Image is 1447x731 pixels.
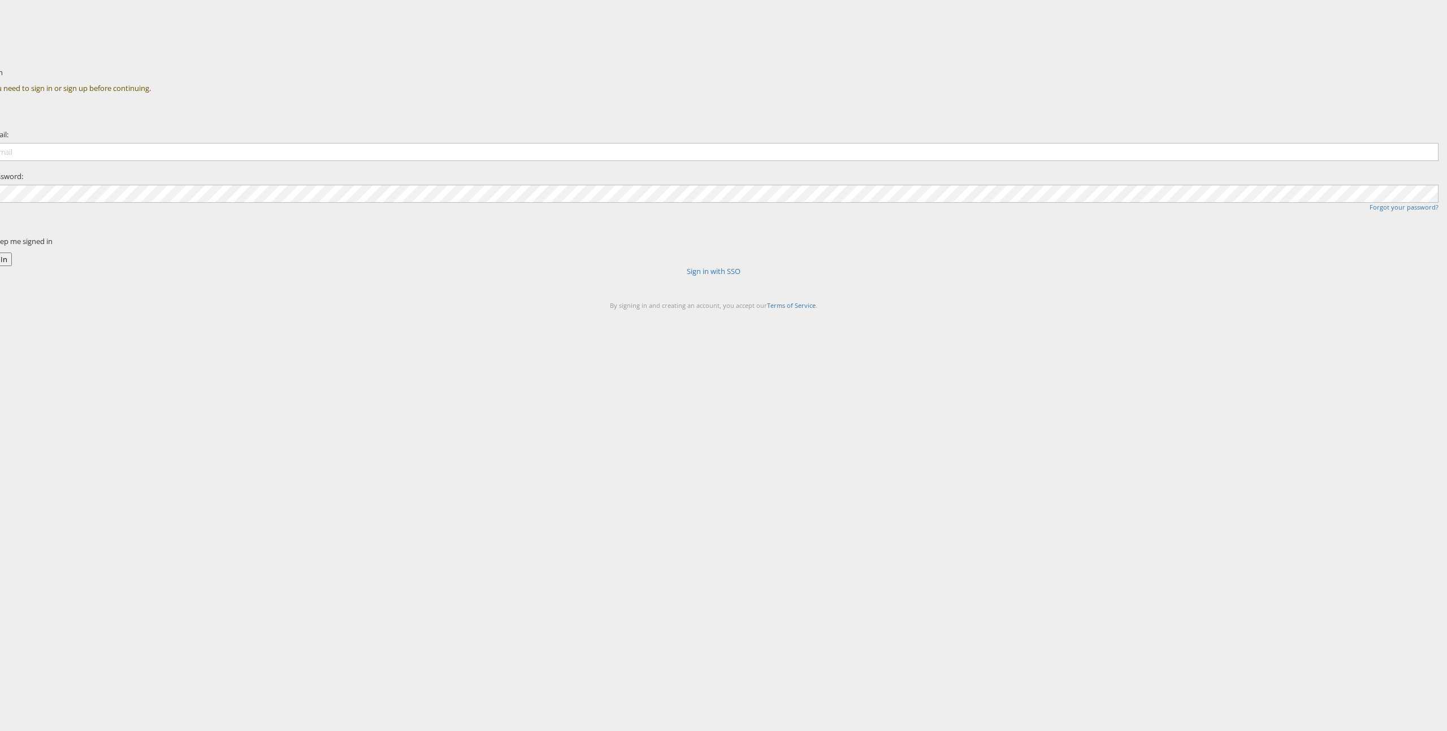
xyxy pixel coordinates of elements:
[1370,203,1439,211] a: Forgot your password?
[767,301,816,310] a: Terms of Service
[687,266,740,276] a: Sign in with SSO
